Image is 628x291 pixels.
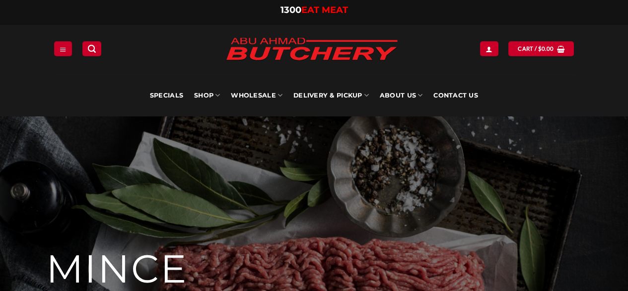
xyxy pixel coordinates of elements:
[280,4,301,15] span: 1300
[82,41,101,56] a: Search
[150,75,183,116] a: Specials
[380,75,422,116] a: About Us
[217,31,406,69] img: Abu Ahmad Butchery
[194,75,220,116] a: SHOP
[301,4,348,15] span: EAT MEAT
[518,44,554,53] span: Cart /
[54,41,72,56] a: Menu
[231,75,282,116] a: Wholesale
[280,4,348,15] a: 1300EAT MEAT
[538,45,554,52] bdi: 0.00
[538,44,542,53] span: $
[293,75,369,116] a: Delivery & Pickup
[480,41,498,56] a: Login
[508,41,574,56] a: View cart
[433,75,478,116] a: Contact Us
